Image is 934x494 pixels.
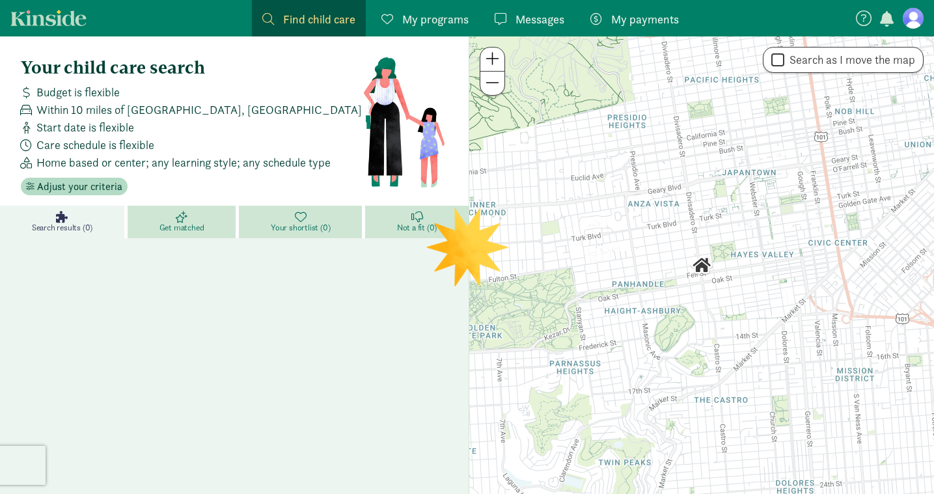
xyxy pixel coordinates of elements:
[271,223,330,233] span: Your shortlist (0)
[32,223,92,233] span: Search results (0)
[691,254,713,277] div: Click to see details
[21,178,128,196] button: Adjust your criteria
[397,223,437,233] span: Not a fit (0)
[36,136,154,154] span: Care schedule is flexible
[36,118,134,136] span: Start date is flexible
[128,206,239,238] a: Get matched
[784,52,915,68] label: Search as I move the map
[611,10,679,28] span: My payments
[365,206,469,238] a: Not a fit (0)
[515,10,564,28] span: Messages
[10,10,87,26] a: Kinside
[36,154,331,171] span: Home based or center; any learning style; any schedule type
[239,206,365,238] a: Your shortlist (0)
[283,10,355,28] span: Find child care
[36,83,120,101] span: Budget is flexible
[36,101,362,118] span: Within 10 miles of [GEOGRAPHIC_DATA], [GEOGRAPHIC_DATA]
[21,57,363,78] h4: Your child care search
[37,179,122,195] span: Adjust your criteria
[159,223,204,233] span: Get matched
[402,10,469,28] span: My programs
